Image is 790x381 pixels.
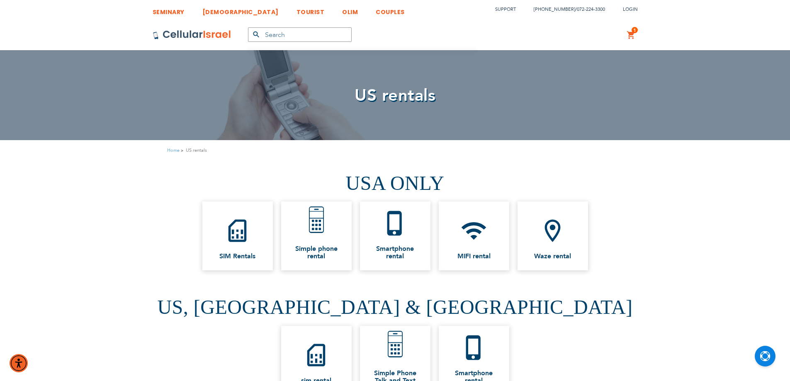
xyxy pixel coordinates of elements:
[186,146,207,154] strong: US rentals
[460,217,487,244] i: wifi
[577,6,605,12] a: 072-224-3300
[534,252,571,260] span: Waze rental
[355,84,435,107] span: US rentals
[167,147,180,153] a: Home
[627,30,636,40] a: 1
[219,252,255,260] span: SIM Rentals
[202,201,273,270] a: sim_card SIM Rentals
[518,201,588,270] a: location_on Waze rental
[495,6,516,12] a: Support
[153,30,231,40] img: Cellular Israel Logo
[224,217,251,244] i: sim_card
[457,252,491,260] span: MIFI rental
[525,3,605,15] li: /
[439,201,509,270] a: wifi MIFI rental
[368,245,422,260] span: Smartphone rental
[10,354,28,372] div: Accessibility Menu
[153,2,185,17] a: SEMINARY
[342,2,358,17] a: OLIM
[633,27,636,34] span: 1
[460,334,487,361] i: phone_iphone
[360,201,430,270] a: phone_iphone Smartphone rental
[303,342,330,369] i: sim_card
[382,210,408,237] i: phone_iphone
[539,217,566,244] i: location_on
[534,6,575,12] a: [PHONE_NUMBER]
[289,245,343,260] span: Simple phone rental
[281,201,352,270] a: Simple phone rental
[248,27,352,42] input: Search
[6,169,784,198] h1: USA ONLY
[623,6,638,12] span: Login
[376,2,405,17] a: COUPLES
[6,293,784,322] h1: US, [GEOGRAPHIC_DATA] & [GEOGRAPHIC_DATA]
[297,2,325,17] a: TOURIST
[202,2,279,17] a: [DEMOGRAPHIC_DATA]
